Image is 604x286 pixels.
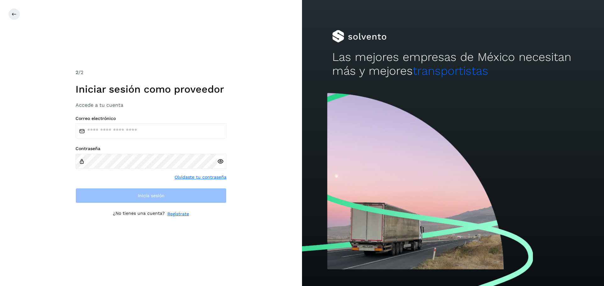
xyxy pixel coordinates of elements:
[75,102,226,108] h3: Accede a tu cuenta
[413,64,488,78] span: transportistas
[332,50,574,78] h2: Las mejores empresas de México necesitan más y mejores
[175,174,226,181] a: Olvidaste tu contraseña
[113,211,165,217] p: ¿No tienes una cuenta?
[138,193,165,198] span: Inicia sesión
[75,146,226,151] label: Contraseña
[75,69,226,76] div: /2
[75,83,226,95] h1: Iniciar sesión como proveedor
[75,116,226,121] label: Correo electrónico
[167,211,189,217] a: Regístrate
[75,69,78,75] span: 2
[75,188,226,203] button: Inicia sesión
